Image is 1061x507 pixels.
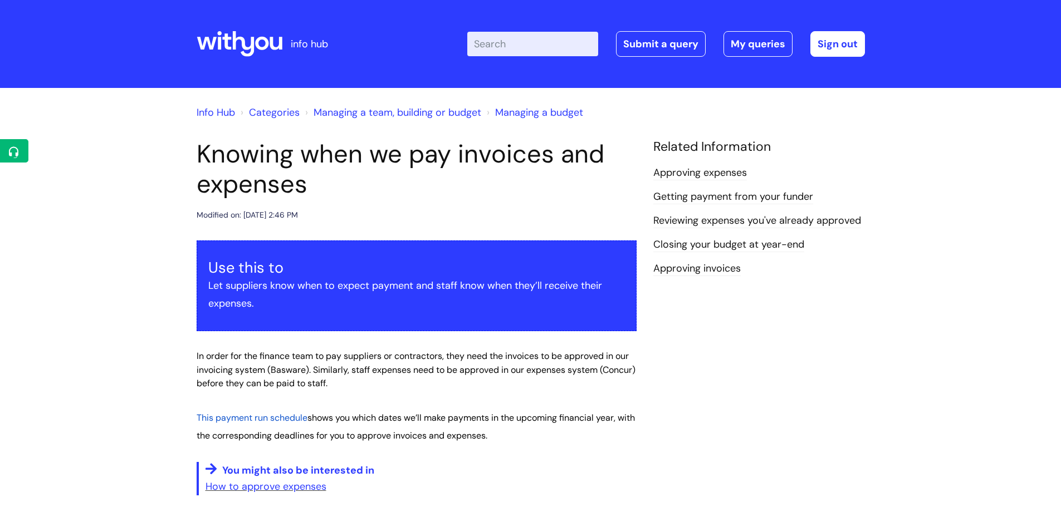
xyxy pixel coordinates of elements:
[653,190,813,204] a: Getting payment from your funder
[653,238,804,252] a: Closing your budget at year-end
[653,214,861,228] a: Reviewing expenses you've already approved
[197,412,635,441] span: shows you which dates we’ll make payments in the upcoming financial year, with the corresponding ...
[238,104,300,121] li: Solution home
[222,464,374,477] span: You might also be interested in
[291,35,328,53] p: info hub
[302,104,481,121] li: Managing a team, building or budget
[197,411,307,424] a: This payment run schedule
[653,262,741,276] a: Approving invoices
[314,106,481,119] a: Managing a team, building or budget
[495,106,583,119] a: Managing a budget
[197,350,635,390] span: In order for the finance team to pay suppliers or contractors, they need the invoices to be appro...
[467,32,598,56] input: Search
[197,208,298,222] div: Modified on: [DATE] 2:46 PM
[197,412,307,424] span: This payment run schedule
[653,166,747,180] a: Approving expenses
[197,106,235,119] a: Info Hub
[206,480,326,493] a: How to approve expenses
[653,139,865,155] h4: Related Information
[484,104,583,121] li: Managing a budget
[616,31,706,57] a: Submit a query
[208,259,625,277] h3: Use this to
[197,139,637,199] h1: Knowing when we pay invoices and expenses
[467,31,865,57] div: | -
[249,106,300,119] a: Categories
[208,277,625,313] p: Let suppliers know when to expect payment and staff know when they’ll receive their expenses.
[810,31,865,57] a: Sign out
[723,31,793,57] a: My queries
